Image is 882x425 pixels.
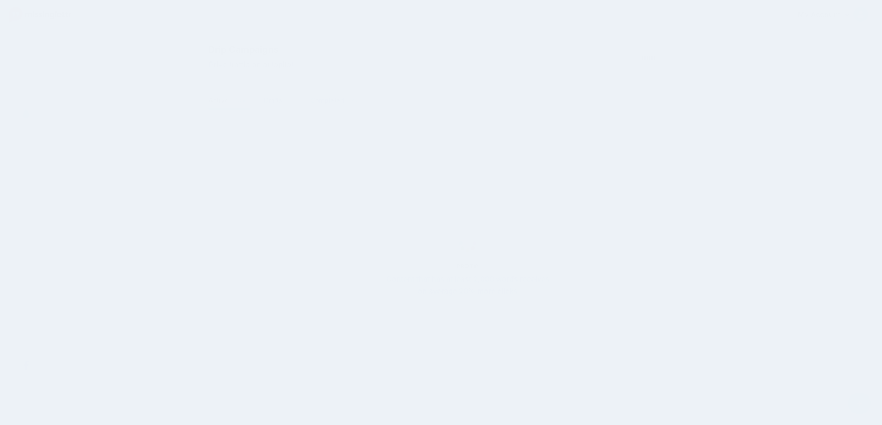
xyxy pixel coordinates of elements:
span: 103 [231,96,250,105]
span: Drip Campaigns [208,45,294,54]
h5: PRO TIP [381,263,555,270]
span: 1 [285,96,296,105]
a: My Account [788,4,868,26]
p: Content that has at least 2,000 words receives on average 20% more clicks [381,273,555,297]
img: settings-grey.png [715,99,722,106]
a: Drafts1 [264,95,297,106]
span: 42 [347,96,363,105]
img: menu.png [21,51,31,59]
a: Completed42 [311,95,364,106]
img: search-grey-6.png [714,55,721,62]
img: Missinglettr [9,7,71,23]
a: Active103 [208,95,250,106]
span: Drive traffic on autopilot [208,59,294,71]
